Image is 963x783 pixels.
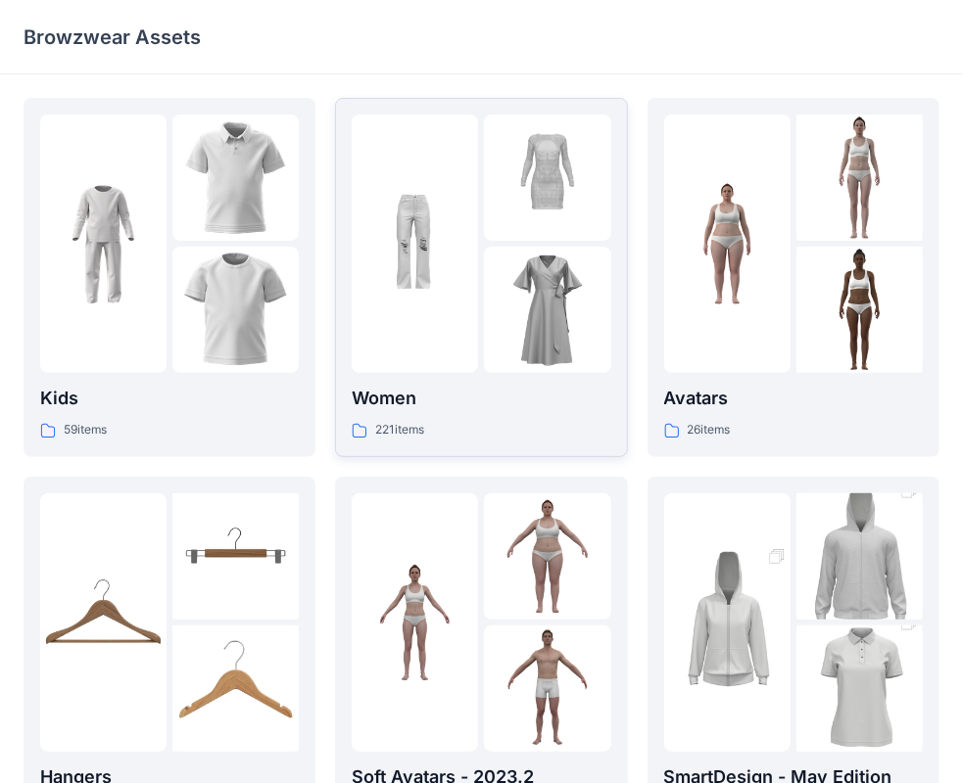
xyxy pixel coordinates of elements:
img: folder 1 [40,559,167,685]
p: 221 items [375,420,424,440]
img: folder 2 [484,493,610,620]
img: folder 3 [172,247,299,373]
img: folder 3 [172,625,299,752]
p: 26 items [688,420,731,440]
p: Women [352,385,610,412]
p: 59 items [64,420,107,440]
img: folder 1 [664,528,791,717]
img: folder 3 [484,625,610,752]
a: folder 1folder 2folder 3Women221items [335,98,627,457]
img: folder 1 [664,181,791,307]
img: folder 2 [172,115,299,241]
p: Kids [40,385,299,412]
img: folder 3 [484,247,610,373]
img: folder 2 [796,115,923,241]
p: Avatars [664,385,923,412]
img: folder 1 [352,181,478,307]
img: folder 2 [484,115,610,241]
img: folder 1 [352,559,478,685]
img: folder 3 [796,247,923,373]
img: folder 2 [796,462,923,652]
a: folder 1folder 2folder 3Avatars26items [648,98,939,457]
p: Browzwear Assets [24,23,201,51]
img: folder 2 [172,493,299,620]
a: folder 1folder 2folder 3Kids59items [24,98,315,457]
img: folder 1 [40,181,167,307]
